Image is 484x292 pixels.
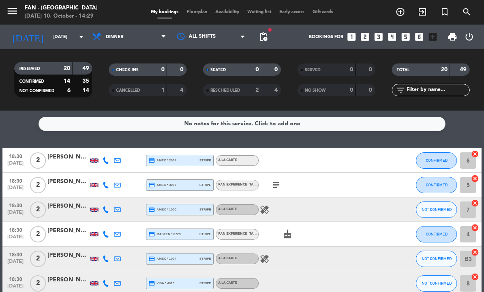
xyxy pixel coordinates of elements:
i: looks_6 [414,32,425,42]
strong: 2 [256,87,259,93]
i: arrow_drop_down [76,32,86,42]
span: master * 8729 [148,231,181,238]
strong: 1 [161,87,164,93]
span: Fan Experience - Tasting Menu (Dining Room) [218,183,318,186]
i: filter_list [396,85,406,95]
span: A la carte [218,281,237,285]
span: Waiting list [243,10,275,14]
span: Special reservation [434,5,456,19]
strong: 49 [460,67,468,72]
span: [DATE] [5,161,26,170]
div: [PERSON_NAME] [48,226,89,235]
span: Bookings for [309,34,343,40]
strong: 20 [64,66,70,71]
strong: 35 [82,78,91,84]
span: Early-access [275,10,308,14]
i: cake [283,229,292,239]
span: fiber_manual_record [267,27,272,32]
strong: 14 [64,78,70,84]
input: Filter by name... [406,86,469,95]
span: SERVED [305,68,321,72]
button: NOT CONFIRMED [416,251,457,267]
span: BOOK TABLE [389,5,411,19]
strong: 0 [350,87,353,93]
button: CONFIRMED [416,177,457,193]
i: looks_3 [373,32,384,42]
strong: 0 [180,67,185,72]
span: [DATE] [5,185,26,195]
div: [PERSON_NAME] [48,251,89,260]
i: healing [260,254,269,264]
span: [DATE] [5,210,26,219]
span: 2 [30,152,46,169]
i: credit_card [148,157,155,164]
i: credit_card [148,182,155,188]
span: amex * 1004 [148,256,176,262]
strong: 0 [350,67,353,72]
strong: 0 [256,67,259,72]
strong: 6 [67,88,71,93]
strong: 49 [82,66,91,71]
span: amex * 3007 [148,182,176,188]
span: Floorplan [183,10,211,14]
i: [DATE] [6,28,49,46]
span: SEARCH [456,5,478,19]
span: My bookings [147,10,183,14]
span: CONFIRMED [19,79,44,84]
strong: 20 [441,67,447,72]
i: credit_card [148,231,155,238]
span: A la carte [218,208,237,211]
span: WALK IN [411,5,434,19]
span: [DATE] [5,234,26,244]
span: NOT CONFIRMED [422,256,452,261]
span: 2 [30,251,46,267]
span: TOTAL [397,68,409,72]
span: [DATE] [5,259,26,268]
strong: 4 [180,87,185,93]
div: LOG OUT [461,25,478,49]
i: cancel [471,150,479,158]
i: search [462,7,472,17]
span: CHECK INS [116,68,139,72]
span: RESCHEDULED [210,88,240,93]
i: add_circle_outline [395,7,405,17]
span: amex * 2004 [148,157,176,164]
div: [PERSON_NAME] [48,201,89,211]
i: looks_5 [400,32,411,42]
i: turned_in_not [440,7,450,17]
span: 18:30 [5,274,26,283]
span: CONFIRMED [426,158,447,163]
span: Fan Experience - Tasting Menu (Dining Room) [218,232,318,235]
button: NOT CONFIRMED [416,201,457,218]
span: 18:30 [5,151,26,161]
span: stripe [199,207,211,212]
span: RESERVED [19,67,40,71]
span: 18:30 [5,200,26,210]
button: CONFIRMED [416,226,457,242]
span: NOT CONFIRMED [422,207,452,212]
strong: 4 [274,87,279,93]
span: amex * 1000 [148,206,176,213]
button: menu [6,5,18,20]
div: [PERSON_NAME] [48,275,89,285]
i: cancel [471,224,479,232]
span: CONFIRMED [426,232,447,236]
i: looks_two [360,32,370,42]
span: NOT CONFIRMED [19,89,55,93]
i: menu [6,5,18,17]
i: cancel [471,248,479,256]
i: credit_card [148,280,155,287]
span: Availability [211,10,243,14]
span: CONFIRMED [426,183,447,187]
span: visa * 4015 [148,280,174,287]
span: 2 [30,201,46,218]
span: Dinner [106,34,123,40]
span: 18:30 [5,176,26,185]
span: 18:30 [5,249,26,259]
strong: 14 [82,88,91,93]
i: credit_card [148,256,155,262]
i: add_box [427,32,438,42]
i: subject [271,180,281,190]
span: 18:30 [5,225,26,234]
i: cancel [471,199,479,207]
